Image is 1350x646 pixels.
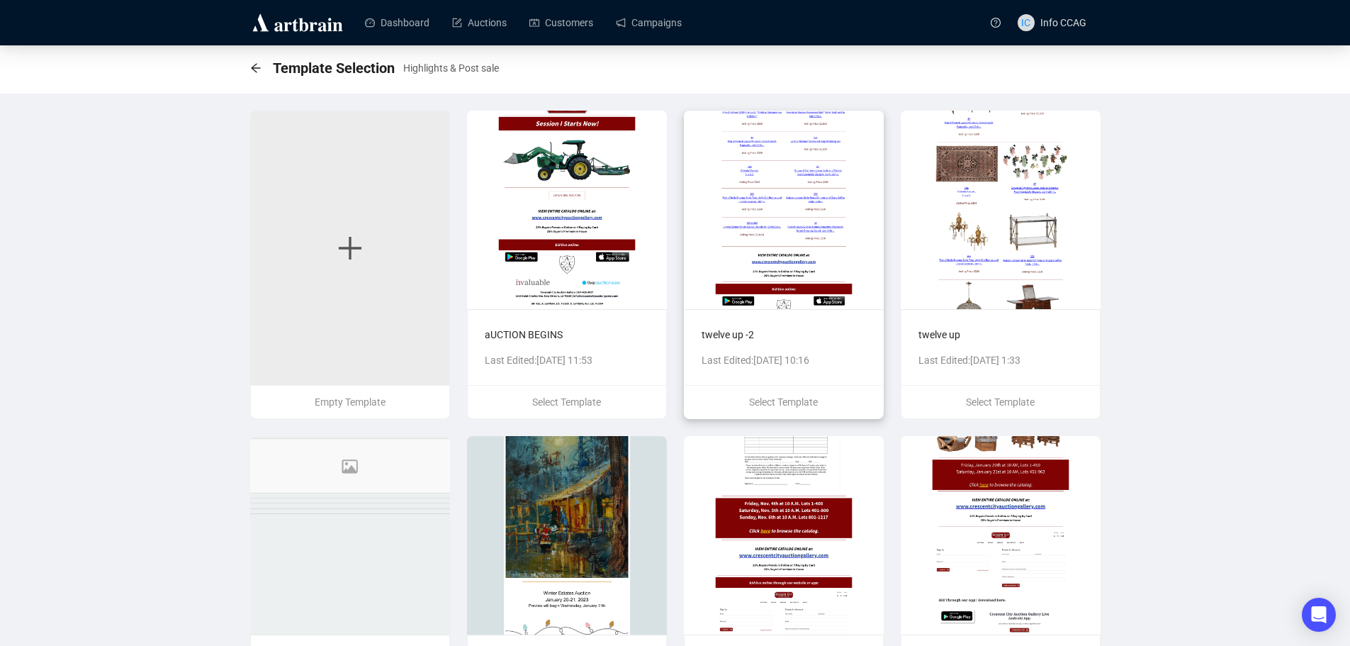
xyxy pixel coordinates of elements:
a: Dashboard [365,4,429,41]
img: 650466f24d8a4db0e0a61ca0 [901,436,1101,635]
img: 63fdb734d869cb90a86ae2ba [684,436,884,635]
img: 63fdb734d869cb90a86ae2ca [467,436,667,635]
img: 6862a40ef8eef97542974b33 [250,436,450,635]
span: Info CCAG [1040,17,1086,28]
a: Customers [529,4,593,41]
img: logo [250,11,345,34]
p: Last Edited: [DATE] 11:53 [485,352,649,368]
a: Auctions [452,4,507,41]
p: aUCTION BEGINS [485,327,649,343]
p: twelve up [918,327,1083,343]
span: Highlights & Post sale [403,60,499,76]
p: Last Edited: [DATE] 1:33 [918,352,1083,368]
div: Open Intercom Messenger [1302,598,1336,632]
img: 687e88105e58fbb732d1b720 [901,111,1101,309]
span: Select Template [966,396,1035,408]
div: back [250,62,261,74]
span: Empty Template [315,396,386,408]
span: plus [336,234,364,262]
a: Campaigns [616,4,682,41]
span: Select Template [749,396,818,408]
span: IC [1021,15,1030,30]
span: arrow-left [250,62,261,74]
p: Last Edited: [DATE] 10:16 [702,352,866,368]
img: 68c996083b8dc894628f534c [467,111,667,309]
img: 68c4392f32d6b2515ae53147 [684,111,884,309]
span: Select Template [532,396,601,408]
span: question-circle [991,18,1001,28]
span: Template Selection [273,57,395,79]
p: twelve up -2 [702,327,866,343]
